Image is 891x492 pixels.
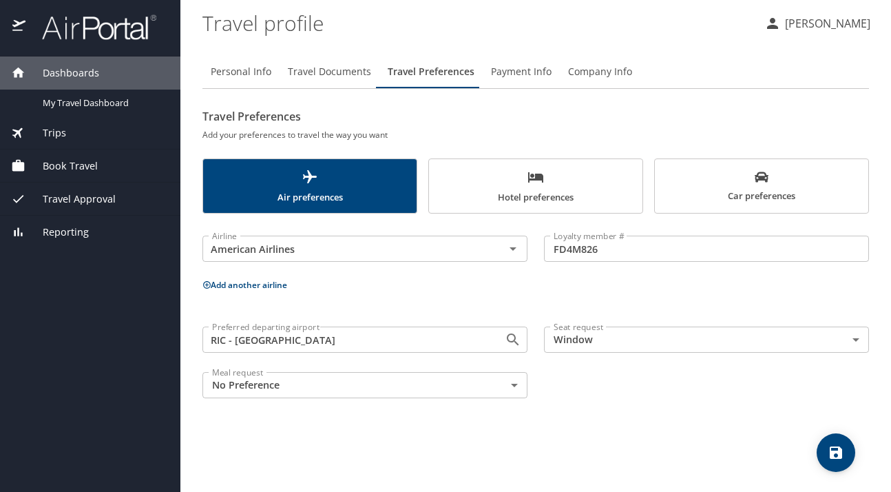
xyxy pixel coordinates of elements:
[211,169,408,205] span: Air preferences
[207,331,483,349] input: Search for and select an airport
[27,14,156,41] img: airportal-logo.png
[288,63,371,81] span: Travel Documents
[207,240,483,258] input: Select an Airline
[202,55,869,88] div: Profile
[25,65,99,81] span: Dashboards
[202,1,753,44] h1: Travel profile
[25,225,89,240] span: Reporting
[25,158,98,174] span: Book Travel
[202,105,869,127] h2: Travel Preferences
[663,170,860,204] span: Car preferences
[388,63,474,81] span: Travel Preferences
[12,14,27,41] img: icon-airportal.png
[503,330,523,349] button: Open
[202,279,287,291] button: Add another airline
[781,15,870,32] p: [PERSON_NAME]
[211,63,271,81] span: Personal Info
[437,169,634,205] span: Hotel preferences
[503,239,523,258] button: Open
[202,372,527,398] div: No Preference
[817,433,855,472] button: save
[25,192,116,207] span: Travel Approval
[759,11,876,36] button: [PERSON_NAME]
[491,63,552,81] span: Payment Info
[43,96,164,110] span: My Travel Dashboard
[568,63,632,81] span: Company Info
[25,125,66,141] span: Trips
[202,158,869,214] div: scrollable force tabs example
[544,327,869,353] div: Window
[202,127,869,142] h6: Add your preferences to travel the way you want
